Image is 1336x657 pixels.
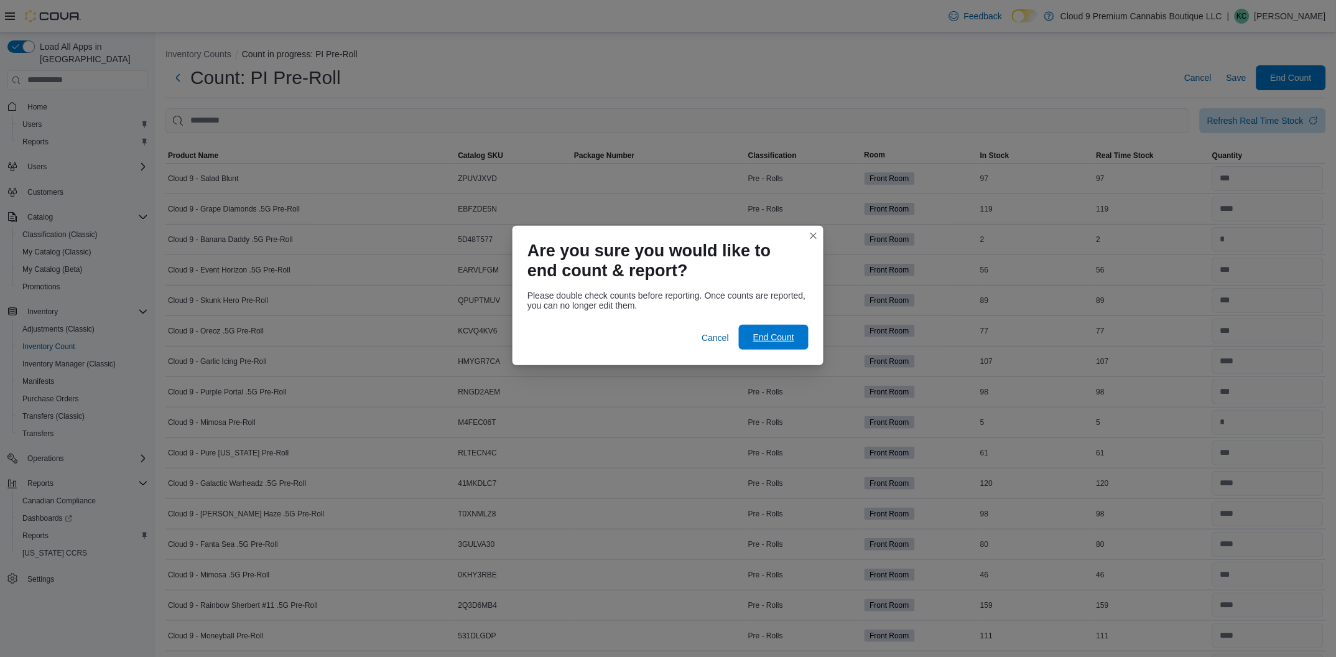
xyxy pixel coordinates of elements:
span: End Count [753,331,794,343]
div: Please double check counts before reporting. Once counts are reported, you can no longer edit them. [527,291,809,310]
button: End Count [739,325,809,350]
button: Closes this modal window [806,228,821,243]
h1: Are you sure you would like to end count & report? [527,241,799,281]
button: Cancel [697,325,734,350]
span: Cancel [702,332,729,344]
